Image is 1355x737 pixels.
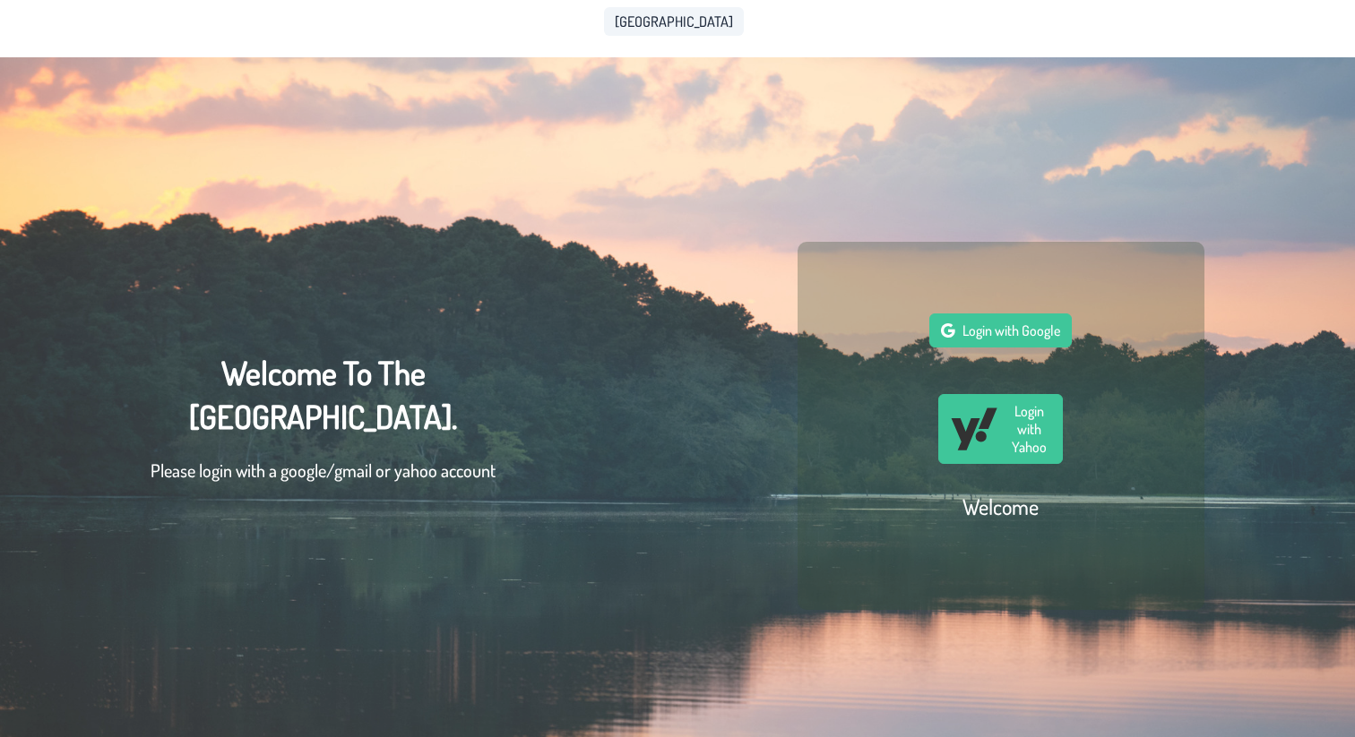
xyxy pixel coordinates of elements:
[1006,402,1052,456] span: Login with Yahoo
[929,313,1072,347] button: Login with Google
[962,321,1060,339] span: Login with Google
[604,7,744,36] a: [GEOGRAPHIC_DATA]
[938,394,1063,464] button: Login with Yahoo
[615,14,733,29] span: [GEOGRAPHIC_DATA]
[151,351,496,501] div: Welcome To The [GEOGRAPHIC_DATA].
[604,7,744,36] li: Pine Lake Park
[151,457,496,484] p: Please login with a google/gmail or yahoo account
[962,493,1039,520] h2: Welcome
